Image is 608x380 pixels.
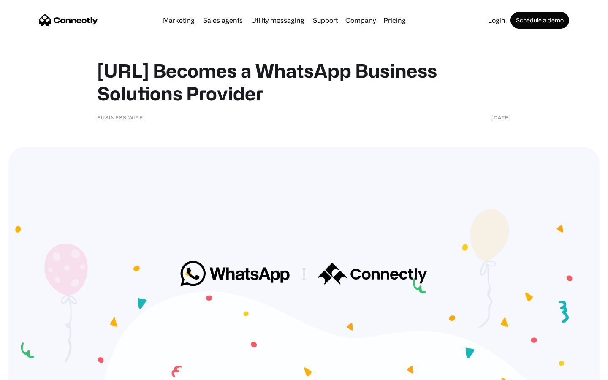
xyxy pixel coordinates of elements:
aside: Language selected: English [8,365,51,377]
a: Utility messaging [248,17,308,24]
div: Business Wire [97,113,143,122]
ul: Language list [17,365,51,377]
a: Marketing [160,17,198,24]
a: Login [485,17,509,24]
h1: [URL] Becomes a WhatsApp Business Solutions Provider [97,59,511,105]
a: Sales agents [200,17,246,24]
a: Support [309,17,341,24]
div: Company [345,14,376,26]
a: Schedule a demo [510,12,569,29]
a: Pricing [380,17,409,24]
div: [DATE] [491,113,511,122]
